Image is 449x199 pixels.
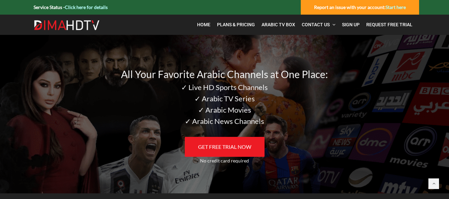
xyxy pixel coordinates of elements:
[258,18,298,32] a: Arabic TV Box
[363,18,416,32] a: Request Free Trial
[198,105,251,114] span: ✓ Arabic Movies
[214,18,258,32] a: Plans & Pricing
[298,18,339,32] a: Contact Us
[185,117,264,126] span: ✓ Arabic News Channels
[200,158,249,163] span: No credit card required
[194,94,255,103] span: ✓ Arabic TV Series
[194,18,214,32] a: Home
[366,22,412,27] span: Request Free Trial
[121,68,328,80] span: All Your Favorite Arabic Channels at One Place:
[342,22,360,27] span: Sign Up
[181,83,268,92] span: ✓ Live HD Sports Channels
[185,137,265,157] a: GET FREE TRIAL NOW
[262,22,295,27] span: Arabic TV Box
[198,144,251,150] span: GET FREE TRIAL NOW
[428,178,439,189] a: Back to top
[65,4,108,10] a: Click here for details
[302,22,330,27] span: Contact Us
[34,20,100,31] img: Dima HDTV
[386,4,406,10] a: Start here
[197,22,210,27] span: Home
[34,4,108,10] strong: Service Status -
[217,22,255,27] span: Plans & Pricing
[339,18,363,32] a: Sign Up
[314,4,406,10] strong: Report an issue with your account:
